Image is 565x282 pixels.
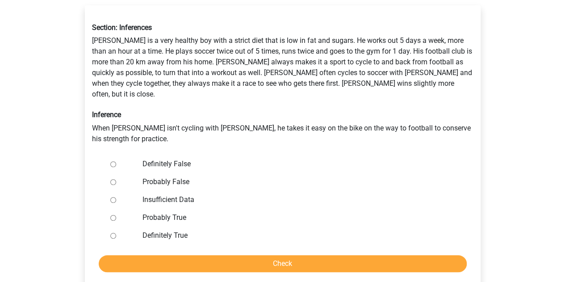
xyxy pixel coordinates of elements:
[92,23,473,32] h6: Section: Inferences
[99,255,467,272] input: Check
[142,212,452,223] label: Probably True
[85,16,480,151] div: [PERSON_NAME] is a very healthy boy with a strict diet that is low in fat and sugars. He works ou...
[142,159,452,169] label: Definitely False
[142,194,452,205] label: Insufficient Data
[142,230,452,241] label: Definitely True
[92,110,473,119] h6: Inference
[142,177,452,187] label: Probably False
